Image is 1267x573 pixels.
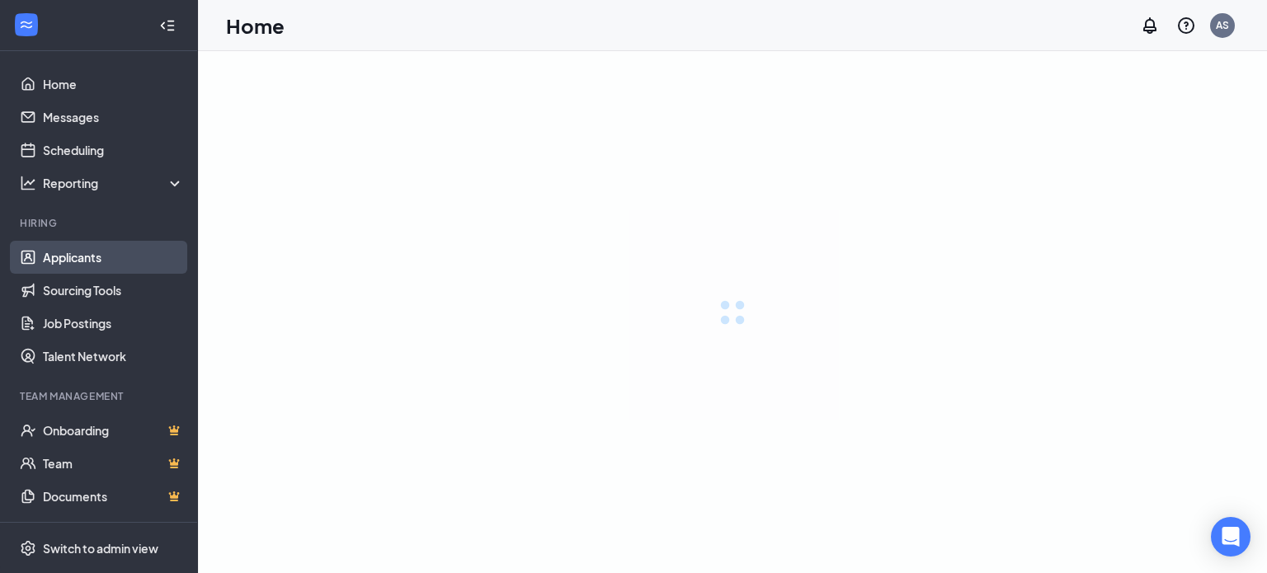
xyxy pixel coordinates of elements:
a: TeamCrown [43,447,184,480]
div: Team Management [20,389,181,403]
a: Job Postings [43,307,184,340]
div: AS [1216,18,1229,32]
a: Home [43,68,184,101]
svg: Settings [20,540,36,557]
a: Applicants [43,241,184,274]
div: Hiring [20,216,181,230]
svg: QuestionInfo [1176,16,1196,35]
svg: Collapse [159,17,176,34]
a: DocumentsCrown [43,480,184,513]
svg: WorkstreamLogo [18,16,35,33]
a: SurveysCrown [43,513,184,546]
a: OnboardingCrown [43,414,184,447]
a: Talent Network [43,340,184,373]
h1: Home [226,12,285,40]
a: Messages [43,101,184,134]
div: Open Intercom Messenger [1211,517,1251,557]
div: Switch to admin view [43,540,158,557]
div: Reporting [43,175,185,191]
a: Sourcing Tools [43,274,184,307]
a: Scheduling [43,134,184,167]
svg: Notifications [1140,16,1160,35]
svg: Analysis [20,175,36,191]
